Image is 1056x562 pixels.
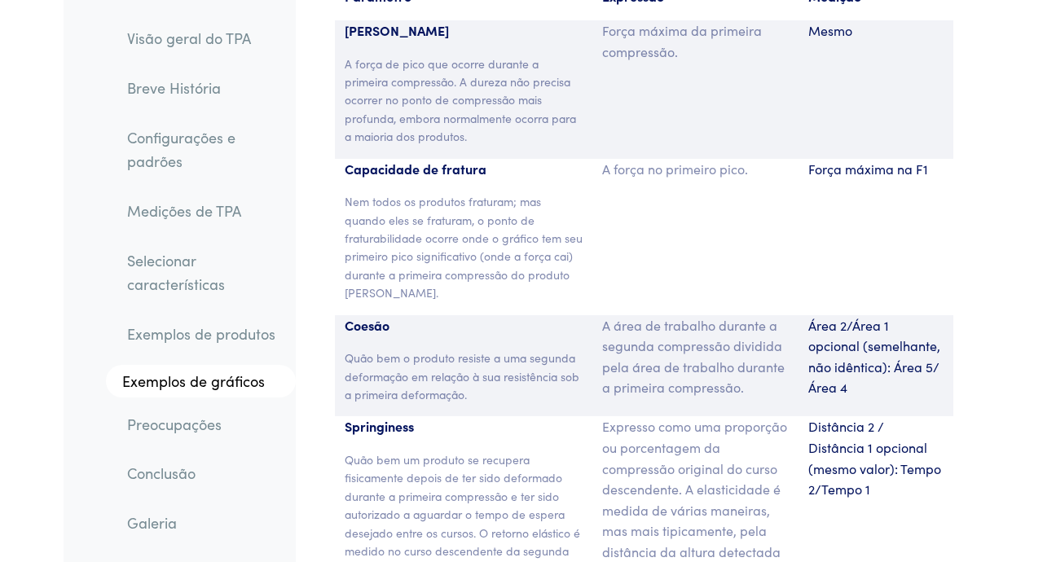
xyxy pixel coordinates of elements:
[114,504,296,542] a: Galeria
[345,20,583,42] p: [PERSON_NAME]
[114,20,296,57] a: Visão geral do TPA
[345,315,583,336] p: Coesão
[106,365,296,397] a: Exemplos de gráficos
[114,118,296,179] a: Configurações e padrões
[114,242,296,303] a: Selecionar características
[808,159,944,180] p: Força máxima na F1
[114,315,296,353] a: Exemplos de produtos
[114,192,296,230] a: Medições de TPA
[808,315,944,398] p: Área 2/Área 1 opcional (semelhante, não idêntica): Área 5/Área 4
[808,20,944,42] p: Mesmo
[345,55,583,146] p: A força de pico que ocorre durante a primeira compressão. A dureza não precisa ocorrer no ponto d...
[114,454,296,492] a: Conclusão
[602,315,789,398] p: A área de trabalho durante a segunda compressão dividida pela área de trabalho durante a primeira...
[114,69,296,107] a: Breve História
[345,349,583,403] p: Quão bem o produto resiste a uma segunda deformação em relação à sua resistência sob a primeira d...
[808,416,944,499] p: Distância 2 / Distância 1 opcional (mesmo valor): Tempo 2/Tempo 1
[345,416,583,437] p: Springiness
[345,192,583,301] p: Nem todos os produtos fraturam; mas quando eles se fraturam, o ponto de fraturabilidade ocorre on...
[114,405,296,442] a: Preocupações
[345,159,583,180] p: Capacidade de fratura
[602,20,789,62] p: Força máxima da primeira compressão.
[602,159,789,180] p: A força no primeiro pico.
